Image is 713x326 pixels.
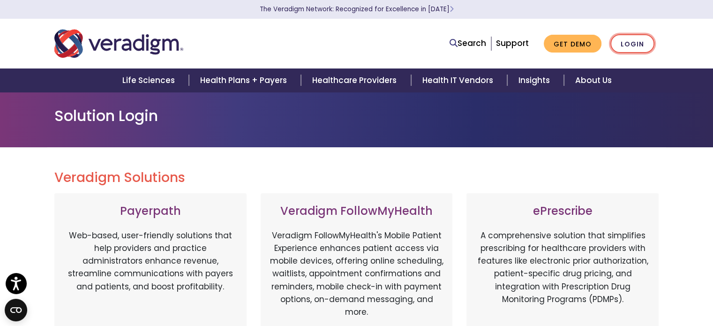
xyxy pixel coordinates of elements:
a: Search [450,37,486,50]
h1: Solution Login [54,107,659,125]
a: Life Sciences [111,68,189,92]
h3: ePrescribe [476,205,649,218]
p: Veradigm FollowMyHealth's Mobile Patient Experience enhances patient access via mobile devices, o... [270,229,443,318]
a: Login [610,34,654,53]
a: Health IT Vendors [411,68,507,92]
a: Healthcare Providers [301,68,411,92]
button: Open CMP widget [5,299,27,321]
a: Support [496,38,529,49]
h3: Veradigm FollowMyHealth [270,205,443,218]
a: About Us [564,68,623,92]
a: Insights [507,68,564,92]
img: Veradigm logo [54,28,183,59]
h3: Payerpath [64,205,237,218]
a: The Veradigm Network: Recognized for Excellence in [DATE]Learn More [260,5,454,14]
a: Health Plans + Payers [189,68,301,92]
span: Learn More [450,5,454,14]
a: Get Demo [544,35,601,53]
h2: Veradigm Solutions [54,170,659,186]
